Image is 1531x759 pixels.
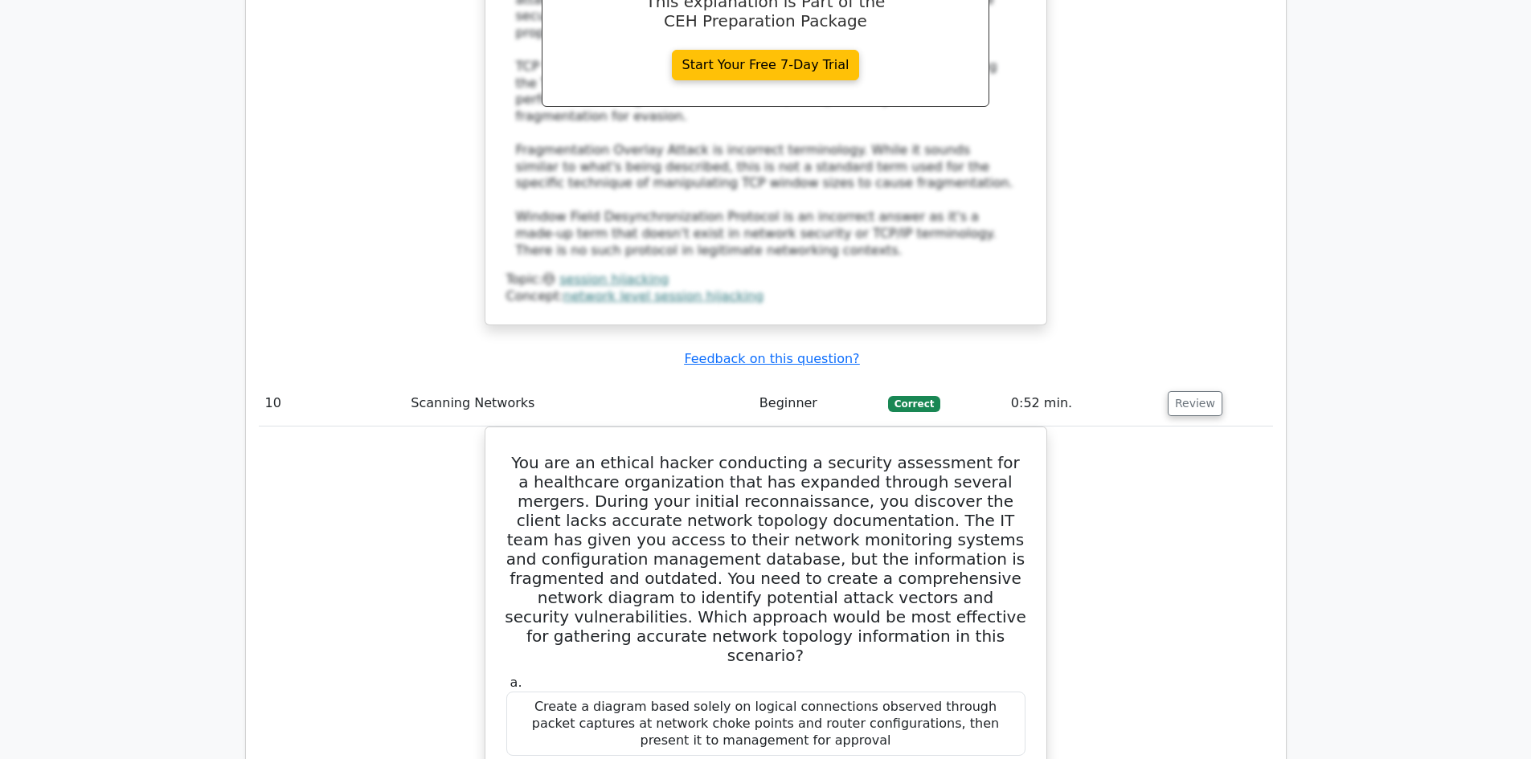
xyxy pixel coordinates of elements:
[563,288,763,304] a: network level session hijacking
[506,692,1025,756] div: Create a diagram based solely on logical connections observed through packet captures at network ...
[684,351,859,366] a: Feedback on this question?
[506,271,1025,288] div: Topic:
[888,396,940,412] span: Correct
[506,288,1025,305] div: Concept:
[753,381,882,426] td: Beginner
[404,381,752,426] td: Scanning Networks
[510,675,522,690] span: a.
[259,381,405,426] td: 10
[1168,391,1222,416] button: Review
[672,50,860,80] a: Start Your Free 7-Day Trial
[1005,381,1161,426] td: 0:52 min.
[505,453,1027,665] h5: You are an ethical hacker conducting a security assessment for a healthcare organization that has...
[559,271,669,287] a: session hijacking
